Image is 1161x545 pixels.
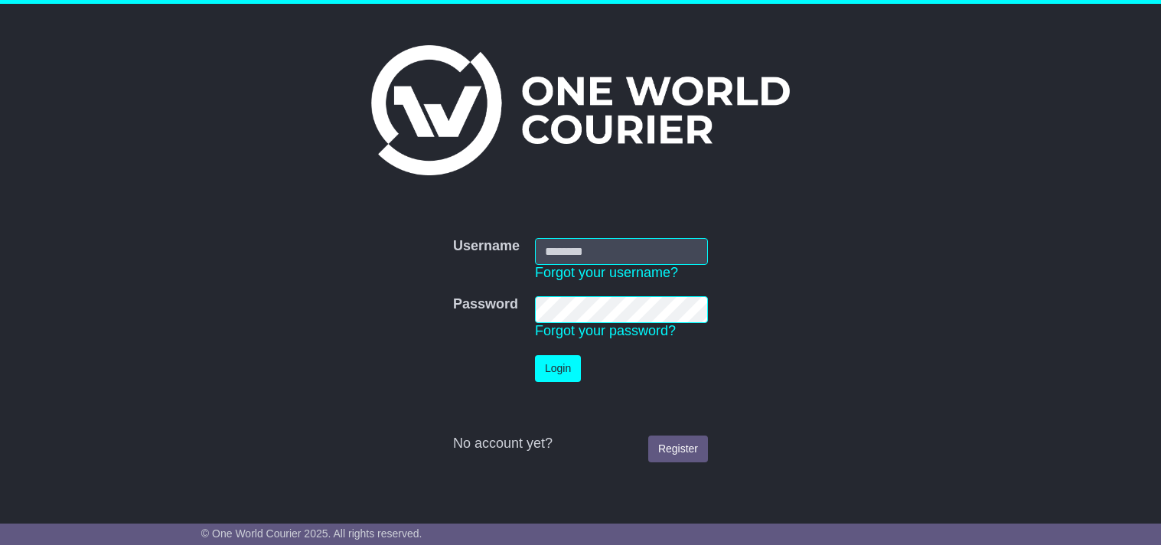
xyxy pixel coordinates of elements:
[535,265,678,280] a: Forgot your username?
[535,323,676,338] a: Forgot your password?
[201,527,422,540] span: © One World Courier 2025. All rights reserved.
[453,436,708,452] div: No account yet?
[453,296,518,313] label: Password
[371,45,789,175] img: One World
[535,355,581,382] button: Login
[453,238,520,255] label: Username
[648,436,708,462] a: Register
